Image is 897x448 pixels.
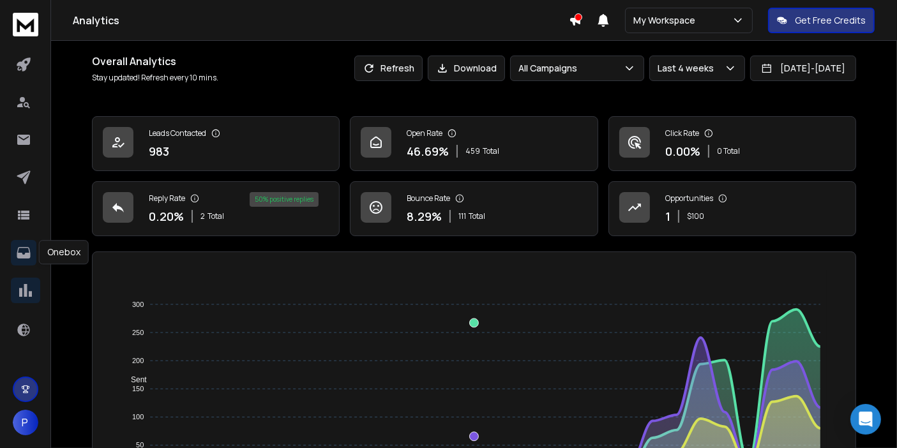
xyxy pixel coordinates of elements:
tspan: 200 [132,357,144,364]
tspan: 150 [132,385,144,392]
p: Last 4 weeks [658,62,719,75]
span: Total [207,211,224,221]
p: Get Free Credits [795,14,866,27]
p: 8.29 % [407,207,442,225]
p: All Campaigns [518,62,582,75]
span: Total [469,211,485,221]
span: Total [483,146,499,156]
p: Click Rate [665,128,699,138]
a: Leads Contacted983 [92,116,340,171]
a: Open Rate46.69%459Total [350,116,598,171]
button: P [13,410,38,435]
a: Reply Rate0.20%2Total50% positive replies [92,181,340,236]
tspan: 100 [132,413,144,421]
img: logo [13,13,38,36]
p: 983 [149,142,169,160]
p: 46.69 % [407,142,449,160]
div: Onebox [39,240,89,264]
h1: Overall Analytics [92,54,218,69]
p: Opportunities [665,193,713,204]
a: Bounce Rate8.29%111Total [350,181,598,236]
a: Click Rate0.00%0 Total [608,116,856,171]
button: Download [428,56,505,81]
p: 0.00 % [665,142,700,160]
span: Sent [121,375,147,384]
p: Open Rate [407,128,442,138]
p: $ 100 [687,211,704,221]
h1: Analytics [73,13,569,28]
p: Download [454,62,497,75]
button: Refresh [354,56,423,81]
p: 1 [665,207,670,225]
tspan: 300 [132,301,144,308]
button: [DATE]-[DATE] [750,56,856,81]
a: Opportunities1$100 [608,181,856,236]
span: 459 [465,146,480,156]
p: Stay updated! Refresh every 10 mins. [92,73,218,83]
p: Reply Rate [149,193,185,204]
span: 2 [200,211,205,221]
p: 0 Total [717,146,740,156]
tspan: 250 [132,329,144,336]
div: 50 % positive replies [250,192,319,207]
p: Refresh [381,62,414,75]
div: Open Intercom Messenger [850,404,881,435]
p: Bounce Rate [407,193,450,204]
p: Leads Contacted [149,128,206,138]
p: My Workspace [633,14,700,27]
button: Get Free Credits [768,8,875,33]
span: 111 [458,211,466,221]
p: 0.20 % [149,207,184,225]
